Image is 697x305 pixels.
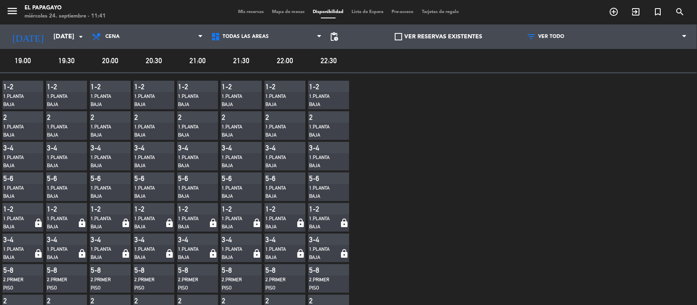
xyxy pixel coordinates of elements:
i: menu [6,5,18,17]
span: 21:00 [177,55,218,66]
div: 1.PLANTA BAJA [178,245,206,261]
div: 1.PLANTA BAJA [309,123,338,139]
div: 1.PLANTA BAJA [3,245,31,261]
span: 20:00 [90,55,131,66]
i: lock [75,249,87,259]
div: 1-2 [222,82,242,91]
div: 2 [47,113,67,122]
div: 1.PLANTA BAJA [178,184,207,200]
i: turned_in_not [653,7,663,17]
div: 1.PLANTA BAJA [265,123,294,139]
div: 5-6 [309,174,330,183]
div: 2 [265,113,286,122]
div: 5-8 [134,266,155,274]
div: 1.PLANTA BAJA [47,245,75,261]
div: 2 [178,113,198,122]
span: Lista de Espera [347,10,387,14]
span: 19:30 [46,55,87,66]
div: 2.PRIMER PISO [222,276,250,292]
i: lock [163,218,174,228]
div: 5-8 [265,266,286,274]
div: 1.PLANTA BAJA [309,184,338,200]
div: 1-2 [309,205,330,213]
div: 2 [134,296,155,305]
div: 1.PLANTA BAJA [222,245,250,261]
div: 1.PLANTA BAJA [134,184,163,200]
div: 1.PLANTA BAJA [91,245,119,261]
i: lock [31,218,43,228]
div: 2 [3,296,24,305]
div: 2.PRIMER PISO [134,276,163,292]
div: 1-2 [178,82,198,91]
i: lock [294,218,305,228]
div: 5-6 [47,174,67,183]
div: 1.PLANTA BAJA [3,215,31,231]
div: 5-8 [178,266,198,274]
div: 2.PRIMER PISO [265,276,294,292]
div: 5-8 [91,266,111,274]
div: 2 [222,113,242,122]
i: lock [294,249,305,259]
div: 1.PLANTA BAJA [178,154,207,170]
div: 3-4 [265,144,286,152]
div: 1.PLANTA BAJA [91,93,119,108]
div: 1.PLANTA BAJA [309,215,337,231]
div: 1.PLANTA BAJA [91,154,119,170]
div: 1-2 [47,205,67,213]
div: 1.PLANTA BAJA [47,93,76,108]
div: 3-4 [134,235,155,244]
div: 2.PRIMER PISO [47,276,76,292]
span: Disponibilidad [309,10,347,14]
span: 21:30 [221,55,262,66]
div: 3-4 [222,235,242,244]
div: 1.PLANTA BAJA [265,184,294,200]
i: lock [75,218,87,228]
div: 2.PRIMER PISO [309,276,338,292]
div: 2 [178,296,198,305]
div: 2 [3,113,24,122]
div: 1-2 [265,205,286,213]
div: 2 [134,113,155,122]
span: pending_actions [330,32,339,42]
div: 1.PLANTA BAJA [3,93,32,108]
div: 3-4 [91,235,111,244]
div: 1.PLANTA BAJA [222,184,250,200]
div: 5-8 [222,266,242,274]
i: lock [163,249,174,259]
i: [DATE] [6,28,49,46]
div: 1.PLANTA BAJA [222,93,250,108]
div: 1.PLANTA BAJA [3,123,32,139]
span: 19:00 [2,55,44,66]
div: 1.PLANTA BAJA [134,154,163,170]
div: 2 [222,296,242,305]
i: arrow_drop_down [76,32,86,42]
div: 1.PLANTA BAJA [3,154,32,170]
div: 5-8 [309,266,330,274]
div: 1-2 [134,205,155,213]
div: 2 [309,296,330,305]
div: 1-2 [178,205,198,213]
label: VER RESERVAS EXISTENTES [395,32,482,42]
div: 1.PLANTA BAJA [178,123,207,139]
div: 3-4 [178,144,198,152]
div: 1.PLANTA BAJA [222,154,250,170]
div: 5-6 [91,174,111,183]
div: 1.PLANTA BAJA [134,215,163,231]
div: 2 [91,296,111,305]
div: 3-4 [47,235,67,244]
div: 1.PLANTA BAJA [3,184,32,200]
div: 1.PLANTA BAJA [222,215,250,231]
span: Todas las áreas [223,34,269,40]
div: 1-2 [3,82,24,91]
div: 3-4 [91,144,111,152]
div: 1.PLANTA BAJA [47,215,75,231]
div: 3-4 [309,144,330,152]
div: 1-2 [91,82,111,91]
span: VER TODO [538,34,564,40]
div: 1.PLANTA BAJA [91,123,119,139]
div: 5-6 [3,174,24,183]
span: Mapa de mesas [268,10,309,14]
div: 1.PLANTA BAJA [265,215,294,231]
i: lock [337,218,349,228]
span: 22:00 [265,55,306,66]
